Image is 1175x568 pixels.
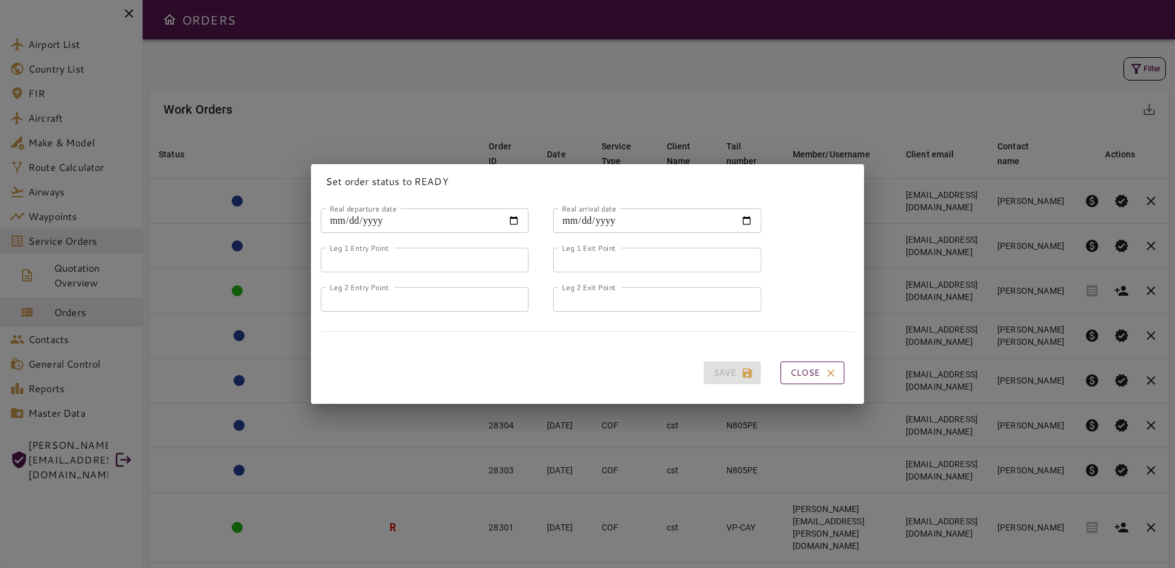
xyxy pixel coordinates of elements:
[329,282,388,292] label: Leg 2 Entry Point
[326,174,849,189] p: Set order status to READY
[329,242,388,253] label: Leg 1 Entry Point
[562,282,616,292] label: Leg 2 Exit Point
[329,203,396,213] label: Real departure date
[562,242,616,253] label: Leg 1 Exit Point
[562,203,616,213] label: Real arrival date
[780,361,844,384] button: Close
